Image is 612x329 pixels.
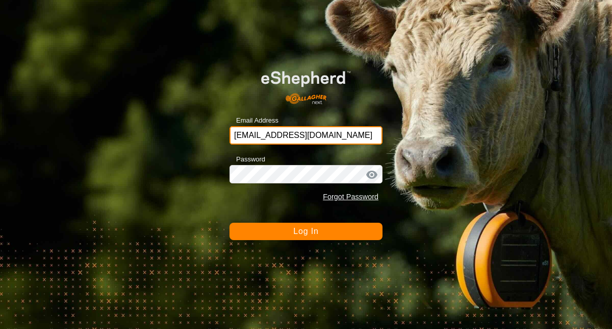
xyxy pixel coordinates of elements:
[323,193,378,201] a: Forgot Password
[229,223,382,240] button: Log In
[293,227,318,236] span: Log In
[245,58,367,110] img: E-shepherd Logo
[229,154,265,165] label: Password
[229,126,382,145] input: Email Address
[229,115,278,126] label: Email Address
